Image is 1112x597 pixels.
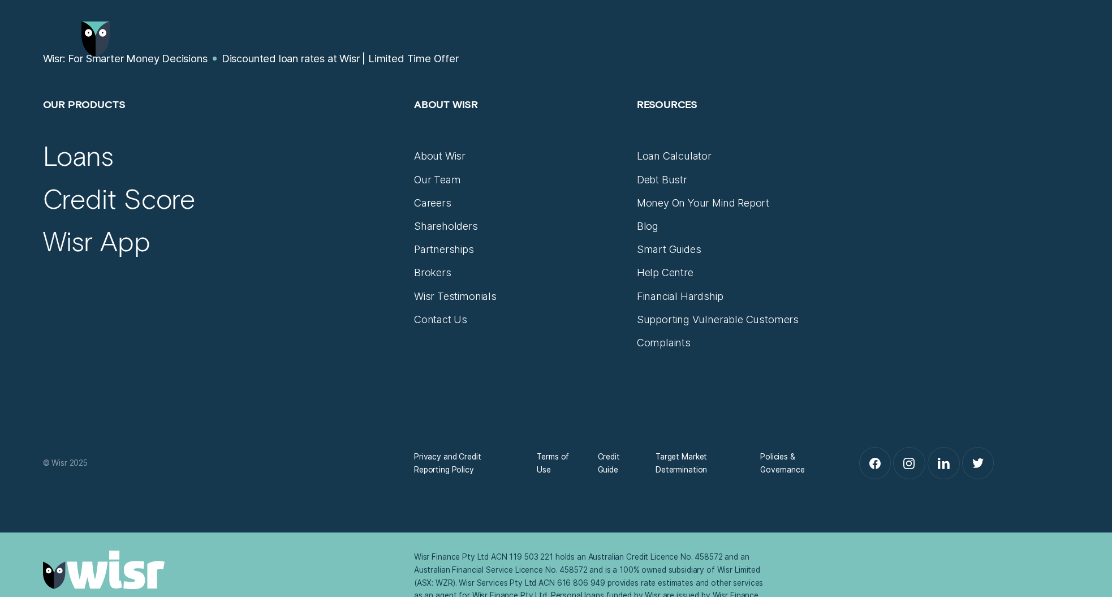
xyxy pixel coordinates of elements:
div: © Wisr 2025 [36,457,407,470]
a: Privacy and Credit Reporting Policy [414,450,514,476]
a: Credit Guide [598,450,632,476]
a: Instagram [894,448,925,479]
a: Complaints [637,336,691,349]
img: Wisr [81,22,111,57]
a: Loans [43,139,114,173]
h2: Resources [637,97,847,150]
a: Careers [414,196,451,209]
a: About Wisr [414,149,466,162]
a: LinkedIn [928,448,959,479]
a: Supporting Vulnerable Customers [637,313,799,326]
a: Blog [637,220,658,233]
a: Loan Calculator [637,149,712,162]
a: Wisr App [43,224,150,258]
a: Target Market Determination [656,450,737,476]
a: Twitter [963,448,994,479]
a: Smart Guides [637,243,701,256]
h2: Our Products [43,97,401,150]
a: Facebook [860,448,891,479]
a: Shareholders [414,220,478,233]
a: Debt Bustr [637,173,687,186]
a: Money On Your Mind Report [637,196,769,209]
a: Our Team [414,173,461,186]
a: Help Centre [637,266,693,279]
a: Policies & Governance [760,450,823,476]
h2: About Wisr [414,97,624,150]
a: Financial Hardship [637,290,723,303]
a: Brokers [414,266,451,279]
a: Wisr Testimonials [414,290,497,303]
a: Contact Us [414,313,467,326]
img: Wisr [43,551,165,590]
a: Credit Score [43,182,196,216]
a: Partnerships [414,243,474,256]
a: Terms of Use [537,450,574,476]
